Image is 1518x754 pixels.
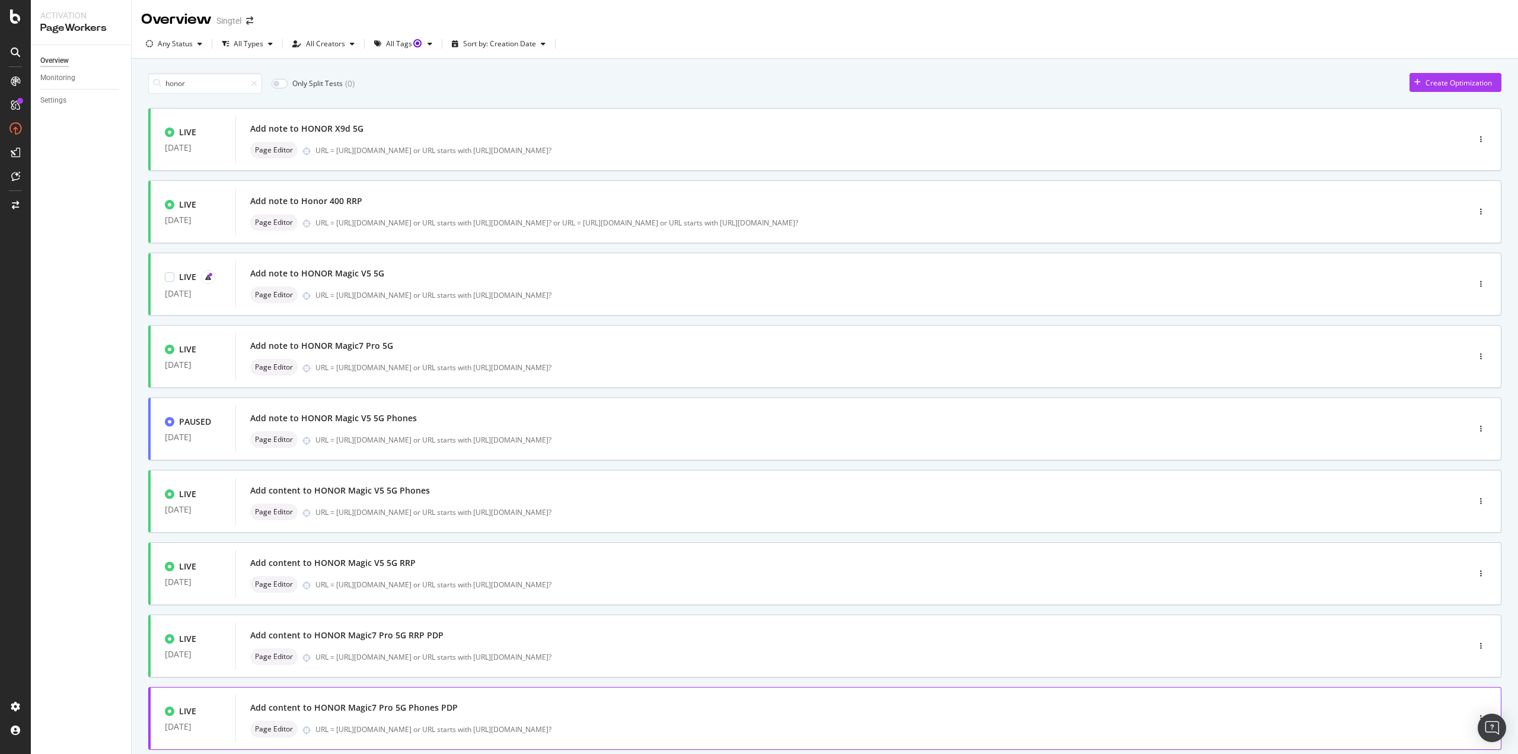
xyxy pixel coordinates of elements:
[165,577,221,587] div: [DATE]
[250,359,298,376] div: neutral label
[288,34,359,53] button: All Creators
[165,650,221,659] div: [DATE]
[250,123,363,135] div: Add note to HONOR X9d 5G
[250,431,298,448] div: neutral label
[315,218,1418,228] div: URL = [URL][DOMAIN_NAME] or URL starts with [URL][DOMAIN_NAME]? or URL = [URL][DOMAIN_NAME] or UR...
[306,40,345,47] div: All Creators
[179,488,196,500] div: LIVE
[250,195,362,207] div: Add note to Honor 400 RRP
[463,40,536,47] div: Sort by: Creation Date
[141,9,212,30] div: Overview
[250,268,384,279] div: Add note to HONOR Magic V5 5G
[234,40,263,47] div: All Types
[1425,78,1492,88] div: Create Optimization
[250,629,444,641] div: Add content to HONOR Magic7 Pro 5G RRP PDP
[1478,714,1506,742] div: Open Intercom Messenger
[412,38,423,49] div: Tooltip anchor
[315,362,1418,373] div: URL = [URL][DOMAIN_NAME] or URL starts with [URL][DOMAIN_NAME]?
[250,485,430,497] div: Add content to HONOR Magic V5 5G Phones
[255,508,293,516] span: Page Editor
[315,290,1418,300] div: URL = [URL][DOMAIN_NAME] or URL starts with [URL][DOMAIN_NAME]?
[315,507,1418,517] div: URL = [URL][DOMAIN_NAME] or URL starts with [URL][DOMAIN_NAME]?
[250,142,298,158] div: neutral label
[250,214,298,231] div: neutral label
[315,724,1418,734] div: URL = [URL][DOMAIN_NAME] or URL starts with [URL][DOMAIN_NAME]?
[165,505,221,514] div: [DATE]
[179,561,196,572] div: LIVE
[255,364,293,371] span: Page Editor
[315,580,1418,590] div: URL = [URL][DOMAIN_NAME] or URL starts with [URL][DOMAIN_NAME]?
[179,199,196,211] div: LIVE
[386,40,423,47] div: All Tags
[40,9,122,21] div: Activation
[216,15,241,27] div: Singtel
[179,416,211,428] div: PAUSED
[165,360,221,370] div: [DATE]
[40,94,66,107] div: Settings
[246,17,253,25] div: arrow-right-arrow-left
[165,215,221,225] div: [DATE]
[255,147,293,154] span: Page Editor
[40,72,123,84] a: Monitoring
[315,145,1418,155] div: URL = [URL][DOMAIN_NAME] or URL starts with [URL][DOMAIN_NAME]?
[40,94,123,107] a: Settings
[255,291,293,298] span: Page Editor
[250,576,298,593] div: neutral label
[447,34,550,53] button: Sort by: Creation Date
[255,653,293,660] span: Page Editor
[40,55,69,67] div: Overview
[40,72,75,84] div: Monitoring
[250,702,458,714] div: Add content to HONOR Magic7 Pro 5G Phones PDP
[255,219,293,226] span: Page Editor
[165,722,221,731] div: [DATE]
[315,435,1418,445] div: URL = [URL][DOMAIN_NAME] or URL starts with [URL][DOMAIN_NAME]?
[179,126,196,138] div: LIVE
[179,271,196,283] div: LIVE
[141,34,207,53] button: Any Status
[165,143,221,152] div: [DATE]
[250,287,298,303] div: neutral label
[250,504,298,520] div: neutral label
[292,78,343,88] div: Only Split Tests
[250,721,298,737] div: neutral label
[217,34,278,53] button: All Types
[250,648,298,665] div: neutral label
[255,436,293,443] span: Page Editor
[255,726,293,733] span: Page Editor
[165,432,221,442] div: [DATE]
[250,412,417,424] div: Add note to HONOR Magic V5 5G Phones
[255,581,293,588] span: Page Editor
[250,340,393,352] div: Add note to HONOR Magic7 Pro 5G
[158,40,193,47] div: Any Status
[148,73,262,94] input: Search an Optimization
[315,652,1418,662] div: URL = [URL][DOMAIN_NAME] or URL starts with [URL][DOMAIN_NAME]?
[179,633,196,645] div: LIVE
[250,557,416,569] div: Add content to HONOR Magic V5 5G RRP
[165,289,221,298] div: [DATE]
[179,343,196,355] div: LIVE
[40,55,123,67] a: Overview
[1409,73,1501,92] button: Create Optimization
[345,78,355,90] div: ( 0 )
[40,21,122,35] div: PageWorkers
[179,705,196,717] div: LIVE
[369,34,437,53] button: All TagsTooltip anchor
